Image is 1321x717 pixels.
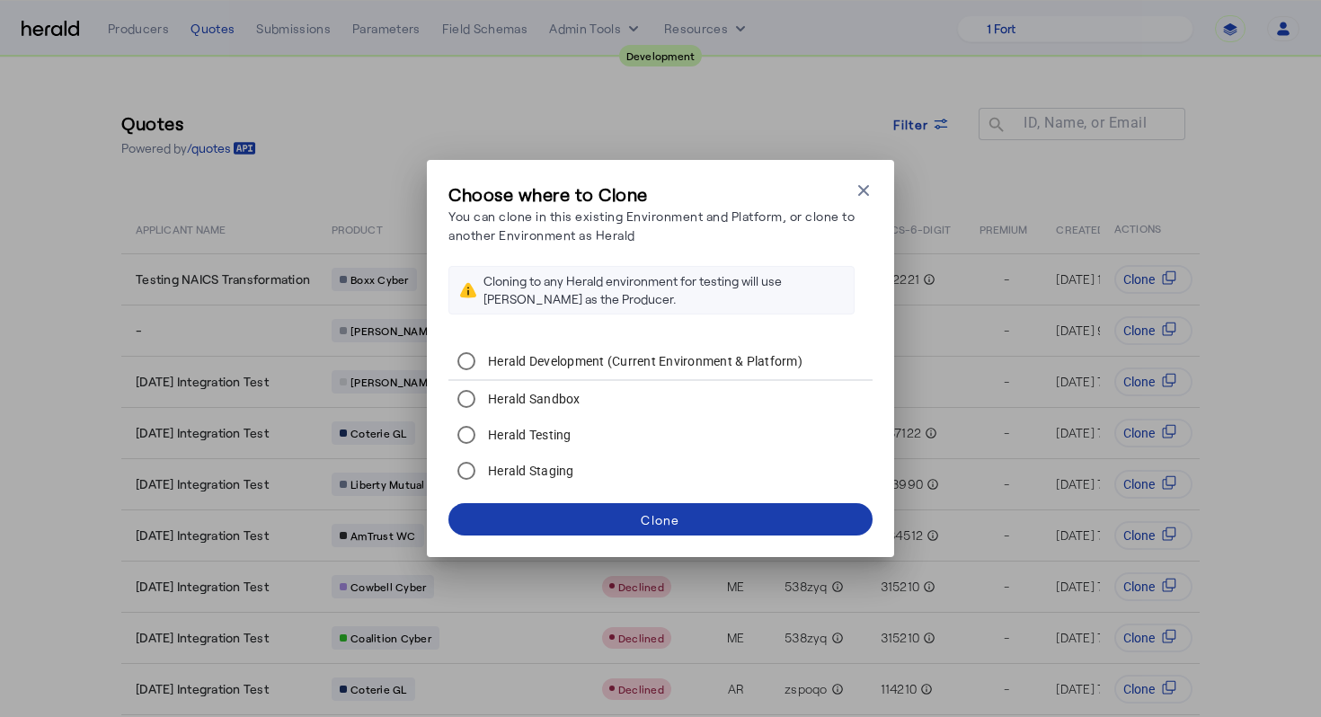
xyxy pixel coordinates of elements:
label: Herald Development (Current Environment & Platform) [484,352,802,370]
button: Clone [448,503,873,536]
label: Herald Staging [484,462,574,480]
div: Clone [641,510,679,529]
label: Herald Testing [484,426,572,444]
label: Herald Sandbox [484,390,581,408]
h3: Choose where to Clone [448,181,855,207]
p: You can clone in this existing Environment and Platform, or clone to another Environment as Herald [448,207,855,244]
div: Cloning to any Herald environment for testing will use [PERSON_NAME] as the Producer. [483,272,843,308]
